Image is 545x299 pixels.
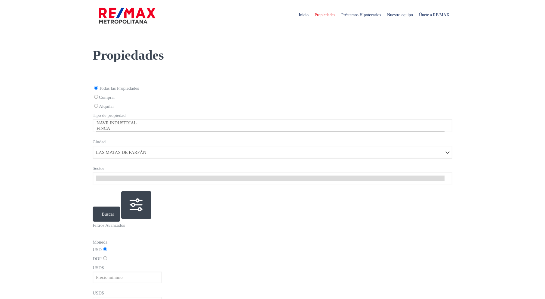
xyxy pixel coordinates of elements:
[93,272,162,283] input: Precio mínimo
[93,85,452,92] label: Todas las Propiedades
[93,103,452,110] label: Alquilar
[312,6,338,24] span: Propiedades
[94,95,98,99] input: Comprar
[96,126,445,131] option: FINCA
[96,120,445,126] option: NAVE INDUSTRIAL
[94,86,98,90] input: Todas las Propiedades
[296,6,312,24] span: Inicio
[384,6,416,24] span: Nuestro equipo
[93,113,125,118] span: Tipo de propiedad
[93,255,452,263] label: DOP
[93,291,102,295] span: USD
[96,131,445,137] option: TERRENO
[93,222,452,229] p: Filtros Avanzados
[93,139,106,144] span: Ciudad
[93,265,102,270] span: USD
[93,207,120,222] button: Buscar
[338,6,384,24] span: Préstamos Hipotecarios
[93,264,452,283] div: $
[93,240,107,244] span: Moneda
[94,104,98,108] input: Alquilar
[93,30,452,64] h1: Propiedades
[103,256,107,260] input: DOP
[99,7,155,25] img: remax-metropolitana-logo
[93,246,452,254] label: USD
[93,166,104,171] span: Sector
[416,6,452,24] span: Únete a RE/MAX
[103,247,107,251] input: USD
[93,94,452,101] label: Comprar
